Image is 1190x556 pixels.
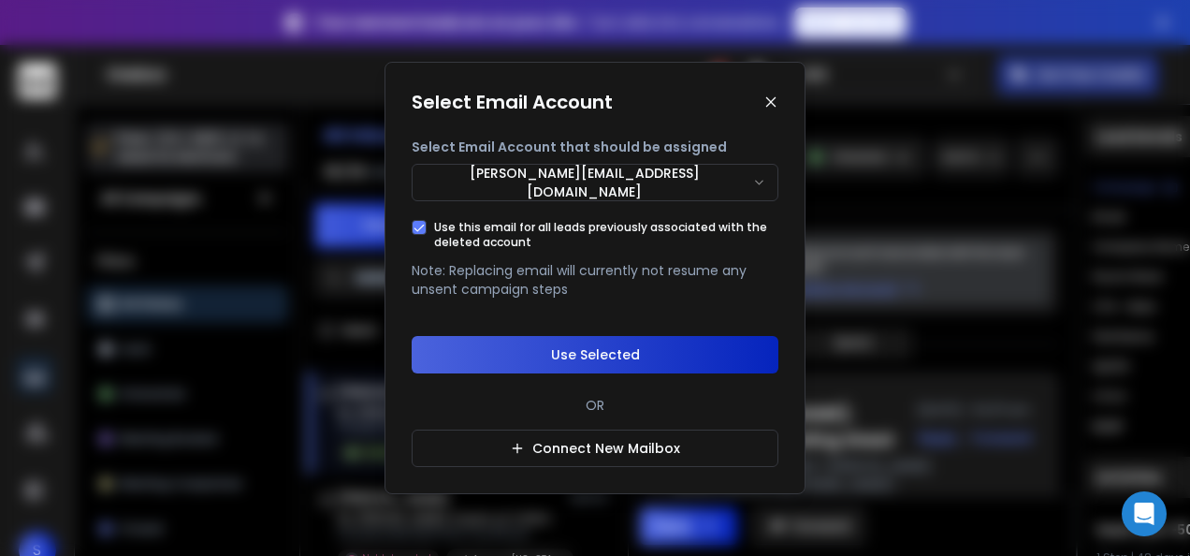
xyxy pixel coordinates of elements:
[434,220,778,250] label: Use this email for all leads previously associated with the deleted account
[412,164,778,201] button: [PERSON_NAME][EMAIL_ADDRESS][DOMAIN_NAME]
[412,261,778,299] p: Note: Replacing email will currently not resume any unsent campaign steps
[412,89,613,115] h1: Select Email Account
[578,396,612,415] span: OR
[1122,491,1167,536] div: Open Intercom Messenger
[412,138,778,156] p: Select Email Account that should be assigned
[412,430,778,467] button: Connect New Mailbox
[412,336,778,373] button: Use Selected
